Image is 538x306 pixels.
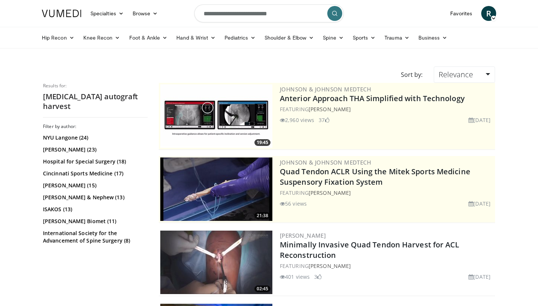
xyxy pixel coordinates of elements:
a: Hand & Wrist [172,30,220,45]
a: [PERSON_NAME] [309,106,351,113]
a: ISAKOS (13) [43,206,146,213]
a: Relevance [434,66,495,83]
li: 401 views [280,273,310,281]
h2: [MEDICAL_DATA] autograft harvest [43,92,148,111]
img: VuMedi Logo [42,10,81,17]
img: 137f2d6b-da89-4a84-be81-d80563d2d302.300x170_q85_crop-smart_upscale.jpg [160,231,272,294]
a: Johnson & Johnson MedTech [280,159,371,166]
input: Search topics, interventions [194,4,344,22]
a: 19:45 [160,84,272,148]
a: Pediatrics [220,30,260,45]
a: Hospital for Special Surgery (18) [43,158,146,165]
a: Anterior Approach THA Simplified with Technology [280,93,465,103]
li: [DATE] [469,273,491,281]
a: Trauma [380,30,414,45]
a: [PERSON_NAME] [309,262,351,269]
a: Spine [318,30,348,45]
a: [PERSON_NAME] [309,189,351,196]
div: Sort by: [395,66,428,83]
img: b78fd9da-dc16-4fd1-a89d-538d899827f1.300x170_q85_crop-smart_upscale.jpg [160,157,272,221]
a: Sports [348,30,380,45]
a: Johnson & Johnson MedTech [280,85,371,93]
a: [PERSON_NAME] (23) [43,146,146,153]
a: 21:38 [160,157,272,221]
a: Hip Recon [37,30,79,45]
a: Business [414,30,452,45]
a: R [481,6,496,21]
p: Results for: [43,83,148,89]
span: 02:45 [254,285,270,292]
div: FEATURING [280,105,494,113]
li: 3 [314,273,322,281]
a: Quad Tendon ACLR Using the Mitek Sports Medicine Suspensory Fixation System [280,166,470,187]
div: FEATURING [280,262,494,270]
span: 21:38 [254,212,270,219]
a: Shoulder & Elbow [260,30,318,45]
li: [DATE] [469,116,491,124]
a: Knee Recon [79,30,125,45]
a: [PERSON_NAME] Biomet (11) [43,218,146,225]
a: [PERSON_NAME] (15) [43,182,146,189]
a: Browse [128,6,163,21]
a: Favorites [446,6,477,21]
li: 56 views [280,200,307,207]
span: 19:45 [254,139,270,146]
a: Cincinnati Sports Medicine (17) [43,170,146,177]
li: [DATE] [469,200,491,207]
li: 2,960 views [280,116,314,124]
a: 02:45 [160,231,272,294]
a: [PERSON_NAME] & Nephew (13) [43,194,146,201]
div: FEATURING [280,189,494,197]
a: International Society for the Advancement of Spine Surgery (8) [43,229,146,244]
a: Foot & Ankle [125,30,172,45]
a: [PERSON_NAME] [280,232,326,239]
span: Relevance [439,69,473,79]
img: 06bb1c17-1231-4454-8f12-6191b0b3b81a.300x170_q85_crop-smart_upscale.jpg [160,84,272,148]
a: Specialties [86,6,128,21]
a: NYU Langone (24) [43,134,146,141]
li: 37 [319,116,329,124]
h3: Filter by author: [43,124,148,129]
a: Minimally Invasive Quad Tendon Harvest for ACL Reconstruction [280,240,460,260]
